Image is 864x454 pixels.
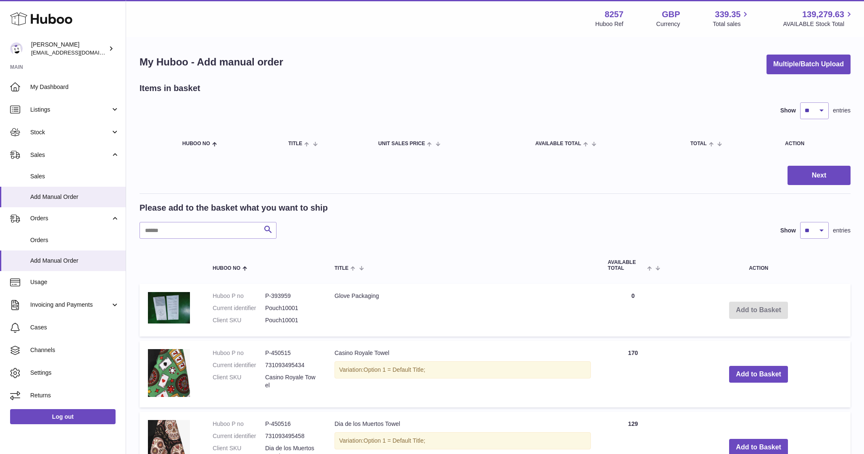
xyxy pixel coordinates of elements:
span: Add Manual Order [30,257,119,265]
span: Add Manual Order [30,193,119,201]
dd: P-450516 [265,420,318,428]
td: 0 [599,284,666,337]
dt: Client SKU [213,316,265,324]
span: Invoicing and Payments [30,301,111,309]
strong: 8257 [605,9,624,20]
span: AVAILABLE Total [535,141,581,146]
span: Option 1 = Default Title; [364,437,425,444]
button: Add to Basket [729,366,788,383]
dd: Pouch10001 [265,304,318,312]
span: Returns [30,391,119,399]
span: Settings [30,369,119,377]
div: Huboo Ref [595,20,624,28]
button: Multiple/Batch Upload [767,55,851,74]
dd: P-393959 [265,292,318,300]
span: Orders [30,236,119,244]
span: Huboo no [182,141,210,146]
dt: Huboo P no [213,349,265,357]
strong: GBP [662,9,680,20]
span: Cases [30,324,119,331]
div: [PERSON_NAME] [31,41,107,57]
span: [EMAIL_ADDRESS][DOMAIN_NAME] [31,49,124,56]
dt: Client SKU [213,373,265,389]
td: 170 [599,341,666,407]
a: 339.35 Total sales [713,9,750,28]
dd: P-450515 [265,349,318,357]
dd: 731093495458 [265,432,318,440]
span: 339.35 [715,9,740,20]
h1: My Huboo - Add manual order [140,55,283,69]
span: Title [288,141,302,146]
dt: Current identifier [213,304,265,312]
span: Stock [30,128,111,136]
label: Show [780,227,796,235]
span: Listings [30,106,111,114]
span: Usage [30,278,119,286]
div: Variation: [335,361,591,378]
span: Orders [30,214,111,222]
button: Next [788,166,851,185]
label: Show [780,107,796,115]
span: entries [833,227,851,235]
dd: Pouch10001 [265,316,318,324]
span: Title [335,266,348,271]
span: Sales [30,172,119,180]
dt: Huboo P no [213,420,265,428]
dt: Huboo P no [213,292,265,300]
dt: Current identifier [213,432,265,440]
div: Currency [656,20,680,28]
span: AVAILABLE Stock Total [783,20,854,28]
td: Casino Royale Towel [326,341,599,407]
dd: 731093495434 [265,361,318,369]
dt: Current identifier [213,361,265,369]
img: Glove Packaging [148,292,190,324]
span: AVAILABLE Total [608,260,645,271]
a: 139,279.63 AVAILABLE Stock Total [783,9,854,28]
span: 139,279.63 [802,9,844,20]
td: Glove Packaging [326,284,599,337]
span: Option 1 = Default Title; [364,366,425,373]
img: Casino Royale Towel [148,349,190,397]
img: don@skinsgolf.com [10,42,23,55]
span: entries [833,107,851,115]
span: Unit Sales Price [378,141,425,146]
th: Action [666,251,851,279]
h2: Please add to the basket what you want to ship [140,202,328,214]
span: My Dashboard [30,83,119,91]
dd: Casino Royale Towel [265,373,318,389]
h2: Items in basket [140,83,200,94]
span: Channels [30,346,119,354]
span: Total [690,141,707,146]
span: Total sales [713,20,750,28]
div: Action [785,141,842,146]
div: Variation: [335,432,591,449]
span: Sales [30,151,111,159]
span: Huboo no [213,266,240,271]
a: Log out [10,409,116,424]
